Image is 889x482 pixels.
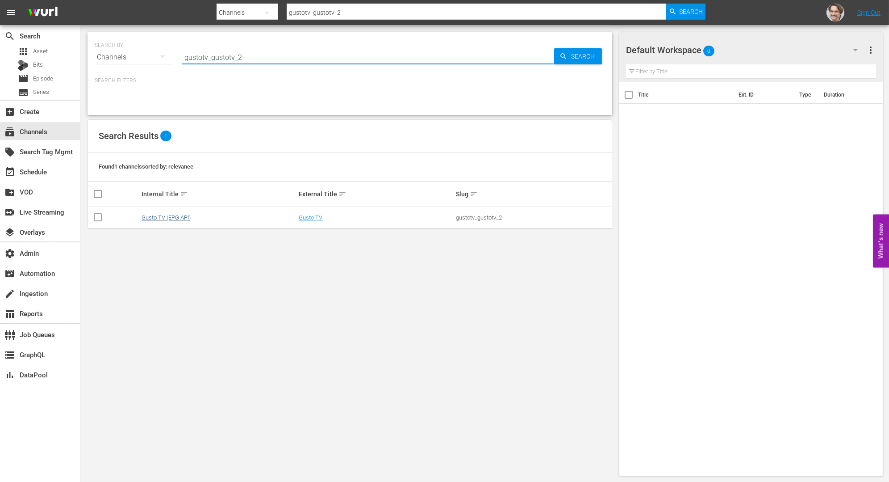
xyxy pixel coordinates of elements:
th: Ext. ID [733,82,794,107]
span: Search Results [99,131,159,141]
span: DataPool [4,370,15,381]
span: 1 [160,131,171,141]
button: Open Feedback Widget [873,215,889,268]
span: Asset [33,47,48,56]
span: Schedule [4,167,15,178]
span: Search [4,31,15,42]
button: Search [666,4,705,20]
span: Reports [4,309,15,319]
span: Search [680,4,703,20]
span: more_vert [865,45,876,55]
th: Type [794,82,818,107]
span: Search Tag Mgmt [4,147,15,157]
span: Job Queues [4,330,15,340]
span: VOD [4,187,15,198]
span: menu [5,7,16,18]
button: Search [554,48,602,64]
span: 0 [703,42,714,60]
button: more_vert [865,39,876,61]
p: Search Filters: [95,77,605,85]
span: Admin [4,248,15,259]
span: Episode [33,74,53,83]
div: External Title [299,189,453,199]
a: Sign Out [857,9,881,16]
span: sort [470,190,478,198]
div: Channels [95,45,173,70]
img: ans4CAIJ8jUAAAAAAAAAAAAAAAAAAAAAAAAgQb4GAAAAAAAAAAAAAAAAAAAAAAAAJMjXAAAAAAAAAAAAAAAAAAAAAAAAgAT5G... [21,2,64,23]
span: Found 1 channels sorted by: relevance [99,163,193,170]
span: Episode [18,73,29,84]
img: photo.jpg [826,4,844,21]
span: GraphQL [4,350,15,360]
span: Search [568,48,602,64]
div: Slug [456,189,610,199]
div: Internal Title [142,189,296,199]
span: sort [180,190,188,198]
span: Ingestion [4,288,15,299]
span: Asset [18,46,29,57]
th: Title [638,82,733,107]
div: Bits [18,60,29,71]
div: gustotv_gustotv_2 [456,214,610,221]
a: Gusto TV [299,214,322,221]
span: Overlays [4,227,15,238]
span: Live Streaming [4,207,15,218]
span: Series [18,87,29,98]
span: sort [338,190,346,198]
div: Default Workspace [626,38,866,63]
span: Channels [4,127,15,137]
span: Automation [4,268,15,279]
span: Bits [33,60,43,69]
a: Gusto TV (EPG API) [142,214,191,221]
th: Duration [818,82,872,107]
span: Create [4,106,15,117]
span: Series [33,88,49,97]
